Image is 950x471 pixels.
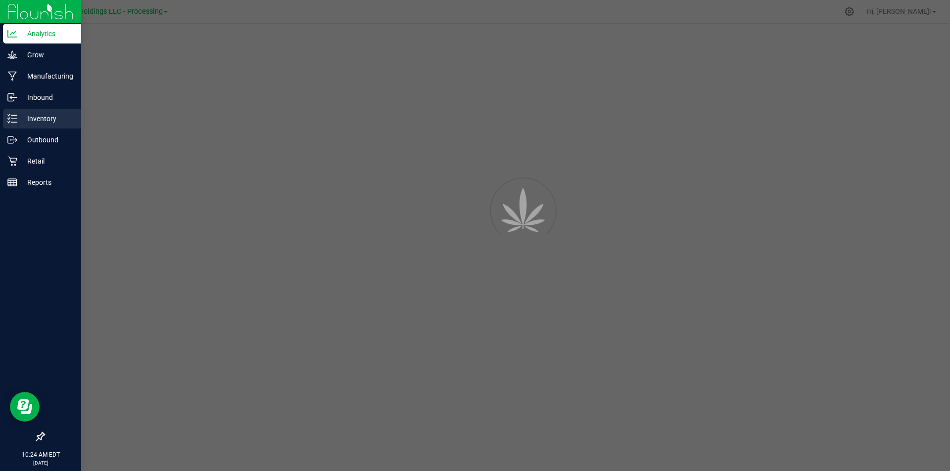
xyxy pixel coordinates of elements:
[7,92,17,102] inline-svg: Inbound
[17,28,77,40] p: Analytics
[7,114,17,124] inline-svg: Inventory
[7,135,17,145] inline-svg: Outbound
[17,155,77,167] p: Retail
[7,50,17,60] inline-svg: Grow
[4,450,77,459] p: 10:24 AM EDT
[17,113,77,125] p: Inventory
[7,177,17,187] inline-svg: Reports
[10,392,40,422] iframe: Resource center
[17,134,77,146] p: Outbound
[17,176,77,188] p: Reports
[17,49,77,61] p: Grow
[4,459,77,467] p: [DATE]
[17,91,77,103] p: Inbound
[7,156,17,166] inline-svg: Retail
[17,70,77,82] p: Manufacturing
[7,71,17,81] inline-svg: Manufacturing
[7,29,17,39] inline-svg: Analytics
